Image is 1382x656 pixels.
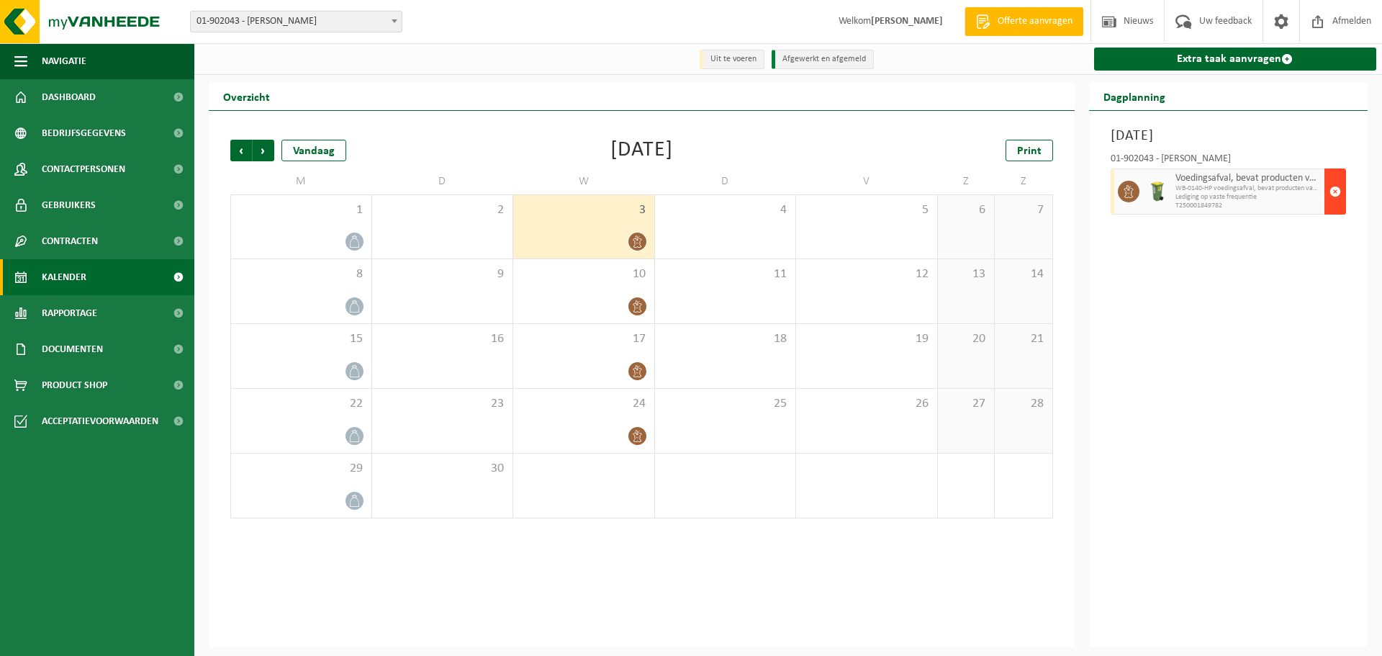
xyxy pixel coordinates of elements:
[1017,145,1042,157] span: Print
[520,396,647,412] span: 24
[662,202,789,218] span: 4
[655,169,797,194] td: D
[995,169,1052,194] td: Z
[1094,48,1377,71] a: Extra taak aanvragen
[772,50,874,69] li: Afgewerkt en afgemeld
[1006,140,1053,161] a: Print
[1002,396,1044,412] span: 28
[372,169,514,194] td: D
[1175,193,1322,202] span: Lediging op vaste frequentie
[42,367,107,403] span: Product Shop
[938,169,995,194] td: Z
[209,82,284,110] h2: Overzicht
[945,266,988,282] span: 13
[42,43,86,79] span: Navigatie
[253,140,274,161] span: Volgende
[42,403,158,439] span: Acceptatievoorwaarden
[379,461,506,477] span: 30
[238,202,364,218] span: 1
[610,140,673,161] div: [DATE]
[520,202,647,218] span: 3
[238,461,364,477] span: 29
[520,331,647,347] span: 17
[42,115,126,151] span: Bedrijfsgegevens
[42,295,97,331] span: Rapportage
[700,50,764,69] li: Uit te voeren
[871,16,943,27] strong: [PERSON_NAME]
[238,266,364,282] span: 8
[42,187,96,223] span: Gebruikers
[42,79,96,115] span: Dashboard
[803,331,930,347] span: 19
[803,266,930,282] span: 12
[1111,154,1347,169] div: 01-902043 - [PERSON_NAME]
[945,396,988,412] span: 27
[379,331,506,347] span: 16
[190,11,402,32] span: 01-902043 - TOMMELEIN PATRICK - DADIZELE
[230,140,252,161] span: Vorige
[662,396,789,412] span: 25
[662,266,789,282] span: 11
[1175,202,1322,210] span: T250001849782
[945,331,988,347] span: 20
[1175,173,1322,184] span: Voedingsafval, bevat producten van dierlijke oorsprong, onverpakt, categorie 3
[238,396,364,412] span: 22
[513,169,655,194] td: W
[1089,82,1180,110] h2: Dagplanning
[1002,202,1044,218] span: 7
[803,202,930,218] span: 5
[1002,266,1044,282] span: 14
[994,14,1076,29] span: Offerte aanvragen
[965,7,1083,36] a: Offerte aanvragen
[42,223,98,259] span: Contracten
[803,396,930,412] span: 26
[238,331,364,347] span: 15
[1002,331,1044,347] span: 21
[1175,184,1322,193] span: WB-0140-HP voedingsafval, bevat producten van dierlijke oors
[379,396,506,412] span: 23
[1147,181,1168,202] img: WB-0140-HPE-GN-50
[945,202,988,218] span: 6
[281,140,346,161] div: Vandaag
[42,259,86,295] span: Kalender
[42,331,103,367] span: Documenten
[379,202,506,218] span: 2
[42,151,125,187] span: Contactpersonen
[796,169,938,194] td: V
[662,331,789,347] span: 18
[191,12,402,32] span: 01-902043 - TOMMELEIN PATRICK - DADIZELE
[379,266,506,282] span: 9
[520,266,647,282] span: 10
[1111,125,1347,147] h3: [DATE]
[230,169,372,194] td: M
